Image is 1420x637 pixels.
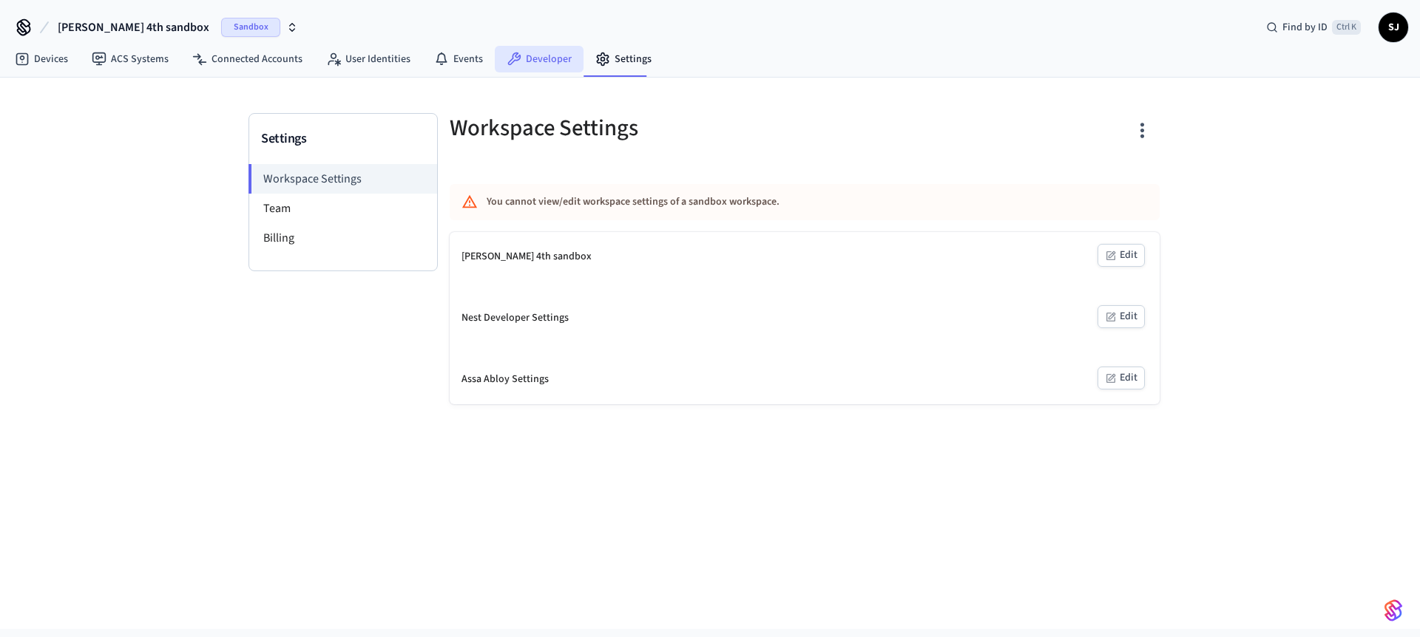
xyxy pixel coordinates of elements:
[1254,14,1373,41] div: Find by IDCtrl K
[248,164,437,194] li: Workspace Settings
[58,18,209,36] span: [PERSON_NAME] 4th sandbox
[461,372,549,387] div: Assa Abloy Settings
[1379,13,1408,42] button: SJ
[249,194,437,223] li: Team
[450,113,796,143] h5: Workspace Settings
[80,46,180,72] a: ACS Systems
[461,249,592,265] div: [PERSON_NAME] 4th sandbox
[1098,367,1145,389] button: Edit
[221,18,280,37] span: Sandbox
[1332,20,1361,35] span: Ctrl K
[487,188,1035,216] div: You cannot view/edit workspace settings of a sandbox workspace.
[261,129,425,149] h3: Settings
[422,46,495,72] a: Events
[1098,244,1145,267] button: Edit
[495,46,584,72] a: Developer
[180,46,314,72] a: Connected Accounts
[1380,14,1407,41] span: SJ
[1282,20,1328,35] span: Find by ID
[1098,305,1145,328] button: Edit
[3,46,80,72] a: Devices
[314,46,422,72] a: User Identities
[249,223,437,253] li: Billing
[584,46,663,72] a: Settings
[461,310,569,326] div: Nest Developer Settings
[1384,599,1402,622] img: SeamLogoGradient.69752ec5.svg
